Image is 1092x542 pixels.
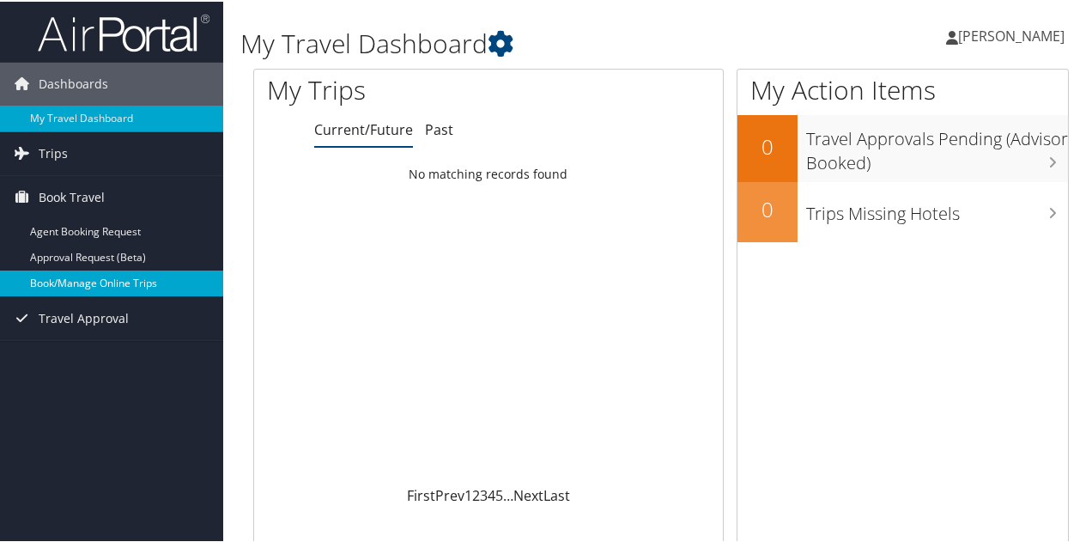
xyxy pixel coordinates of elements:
a: 0Trips Missing Hotels [737,180,1068,241]
a: Past [425,119,453,137]
span: Travel Approval [39,295,129,338]
span: Trips [39,131,68,174]
a: [PERSON_NAME] [946,9,1082,60]
a: 4 [488,484,495,503]
h1: My Action Items [737,70,1068,107]
a: Last [543,484,570,503]
h3: Travel Approvals Pending (Advisor Booked) [806,117,1068,174]
h1: My Trips [267,70,514,107]
h2: 0 [737,131,798,160]
a: First [407,484,435,503]
span: … [503,484,513,503]
a: 5 [495,484,503,503]
a: 2 [472,484,480,503]
a: 3 [480,484,488,503]
h2: 0 [737,193,798,222]
span: [PERSON_NAME] [958,25,1065,44]
td: No matching records found [254,157,723,188]
a: 0Travel Approvals Pending (Advisor Booked) [737,113,1068,180]
a: Next [513,484,543,503]
a: 1 [464,484,472,503]
a: Prev [435,484,464,503]
span: Book Travel [39,174,105,217]
span: Dashboards [39,61,108,104]
h1: My Travel Dashboard [240,24,801,60]
img: airportal-logo.png [38,11,209,52]
a: Current/Future [314,119,413,137]
h3: Trips Missing Hotels [806,192,1068,224]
